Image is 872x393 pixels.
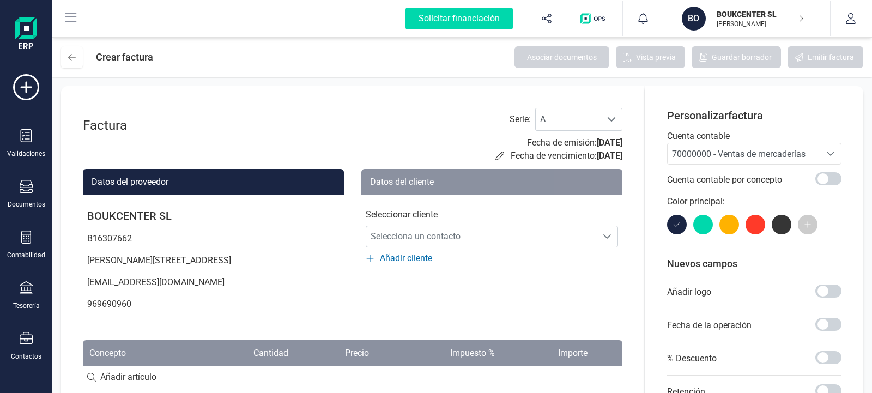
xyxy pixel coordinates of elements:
[83,228,344,250] p: B16307662
[667,256,841,271] p: Nuevos campos
[366,208,618,221] p: Seleccionar cliente
[96,46,153,68] div: Crear factura
[83,271,344,293] p: [EMAIL_ADDRESS][DOMAIN_NAME]
[667,173,782,186] p: Cuenta contable por concepto
[667,352,717,365] p: % Descuento
[11,352,41,361] div: Contactos
[667,108,841,123] p: Personalizar factura
[667,195,841,208] p: Color principal:
[13,301,40,310] div: Tesorería
[574,1,616,36] button: Logo de OPS
[527,136,622,149] p: Fecha de emisión:
[692,46,781,68] button: Guardar borrador
[376,340,501,366] th: Impuesto %
[7,149,45,158] div: Validaciones
[83,250,344,271] p: [PERSON_NAME][STREET_ADDRESS]
[667,319,752,332] p: Fecha de la operación
[597,137,622,148] span: [DATE]
[616,46,685,68] button: Vista previa
[366,226,597,247] span: Selecciona un contacto
[501,340,594,366] th: Importe
[511,149,622,162] p: Fecha de vencimiento:
[788,46,863,68] button: Emitir factura
[597,232,617,241] div: Selecciona un contacto
[361,169,622,195] div: Datos del cliente
[83,340,191,366] th: Concepto
[580,13,609,24] img: Logo de OPS
[682,7,706,31] div: BO
[677,1,817,36] button: BOBOUKCENTER SL[PERSON_NAME]
[83,204,344,228] p: BOUKCENTER SL
[15,17,37,52] img: Logo Finanedi
[717,9,804,20] p: BOUKCENTER SL
[717,20,804,28] p: [PERSON_NAME]
[405,8,513,29] div: Solicitar financiación
[8,200,45,209] div: Documentos
[191,340,295,366] th: Cantidad
[83,117,170,134] div: Factura
[392,1,526,36] button: Solicitar financiación
[820,143,841,164] div: Seleccione una cuenta
[514,46,609,68] button: Asociar documentos
[597,150,622,161] span: [DATE]
[667,130,841,143] p: Cuenta contable
[295,340,376,366] th: Precio
[83,169,344,195] div: Datos del proveedor
[7,251,45,259] div: Contabilidad
[380,252,432,265] span: Añadir cliente
[667,286,711,299] p: Añadir logo
[536,108,601,130] span: A
[672,149,806,159] span: 70000000 - Ventas de mercaderías
[510,113,531,126] label: Serie :
[83,293,344,315] p: 969690960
